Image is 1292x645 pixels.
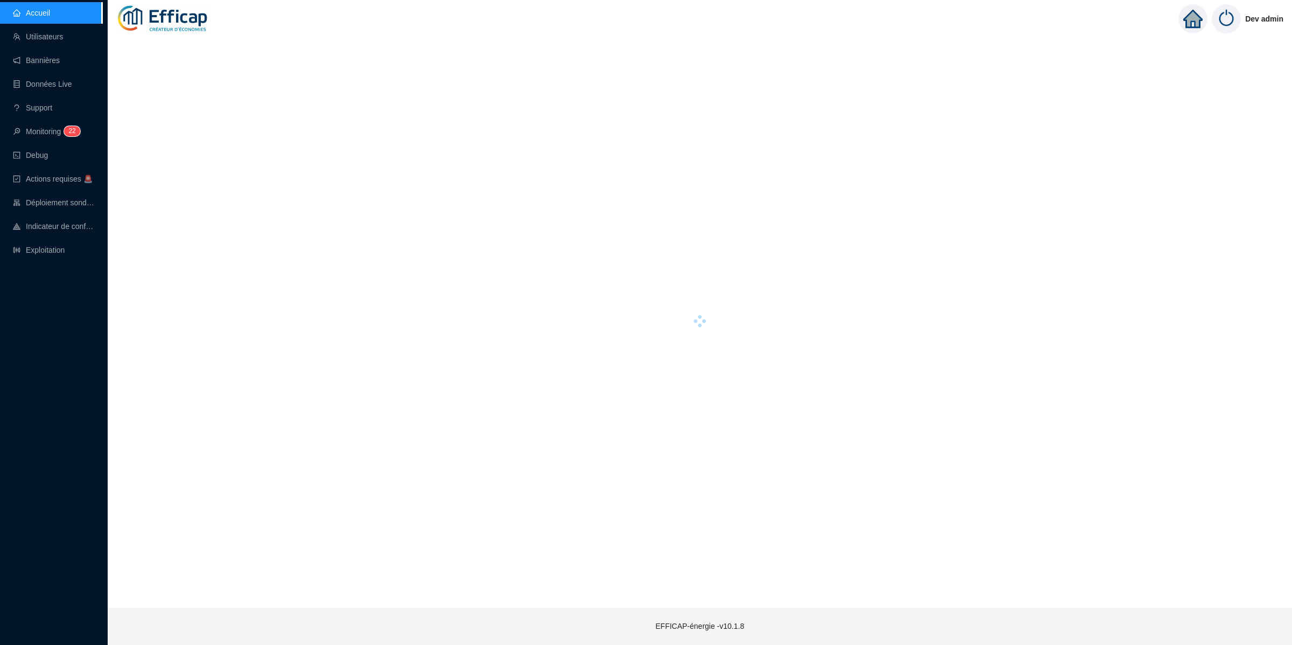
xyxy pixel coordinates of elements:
img: power [1212,4,1241,33]
span: home [1183,9,1203,29]
a: questionSupport [13,103,52,112]
span: check-square [13,175,20,183]
span: 2 [68,127,72,135]
a: monitorMonitoring22 [13,127,77,136]
a: heat-mapIndicateur de confort [13,222,95,231]
span: 2 [72,127,76,135]
span: EFFICAP-énergie - v10.1.8 [656,622,745,630]
span: Dev admin [1245,2,1283,36]
a: clusterDéploiement sondes [13,198,95,207]
a: teamUtilisateurs [13,32,63,41]
a: slidersExploitation [13,246,65,254]
a: codeDebug [13,151,48,159]
a: databaseDonnées Live [13,80,72,88]
span: Actions requises 🚨 [26,175,93,183]
a: notificationBannières [13,56,60,65]
sup: 22 [64,126,80,136]
a: homeAccueil [13,9,50,17]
